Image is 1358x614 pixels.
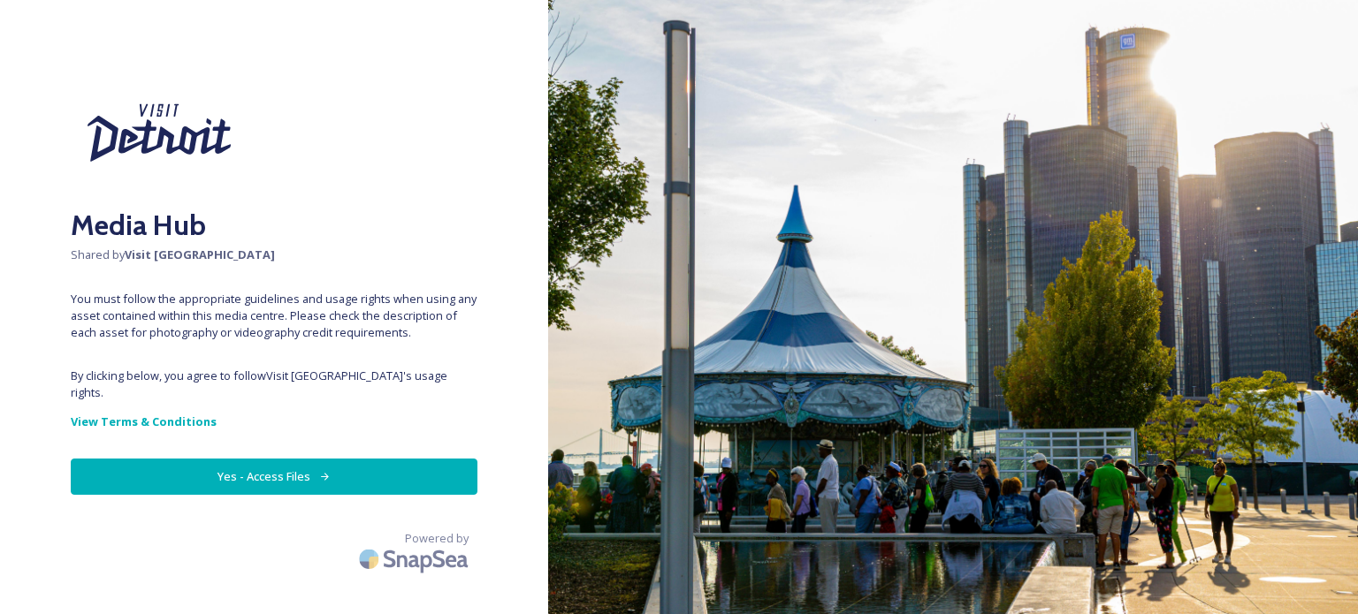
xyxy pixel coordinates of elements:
[71,413,217,429] strong: View Terms & Conditions
[71,459,477,495] button: Yes - Access Files
[71,411,477,432] a: View Terms & Conditions
[354,538,477,580] img: SnapSea Logo
[71,368,477,401] span: By clicking below, you agree to follow Visit [GEOGRAPHIC_DATA] 's usage rights.
[71,291,477,342] span: You must follow the appropriate guidelines and usage rights when using any asset contained within...
[71,71,248,195] img: Visit%20Detroit%20New%202024.svg
[71,204,477,246] h2: Media Hub
[125,246,275,262] strong: Visit [GEOGRAPHIC_DATA]
[71,246,477,263] span: Shared by
[405,530,469,547] span: Powered by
